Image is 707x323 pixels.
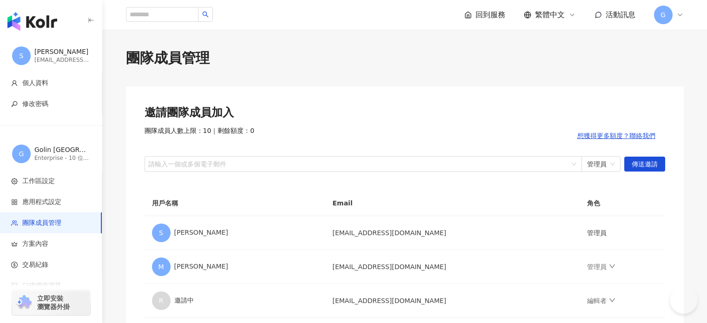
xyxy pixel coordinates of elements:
[22,218,61,228] span: 團隊成員管理
[606,10,635,19] span: 活動訊息
[670,286,698,314] iframe: Help Scout Beacon - Open
[11,199,18,205] span: appstore
[587,157,615,171] span: 管理員
[325,250,580,284] td: [EMAIL_ADDRESS][DOMAIN_NAME]
[34,145,90,155] div: Golin [GEOGRAPHIC_DATA]
[325,216,580,250] td: [EMAIL_ADDRESS][DOMAIN_NAME]
[22,198,61,207] span: 應用程式設定
[158,262,164,272] span: M
[577,132,655,139] span: 想獲得更多額度？聯絡我們
[476,10,505,20] span: 回到服務
[609,297,615,303] span: down
[464,10,505,20] a: 回到服務
[145,126,255,145] span: 團隊成員人數上限：10 ｜ 剩餘額度：0
[159,296,164,306] span: R
[34,56,90,64] div: [EMAIL_ADDRESS][DOMAIN_NAME]
[159,228,163,238] span: S
[535,10,565,20] span: 繁體中文
[202,11,209,18] span: search
[22,239,48,249] span: 方案內容
[632,157,658,172] span: 傳送邀請
[580,191,665,216] th: 角色
[587,297,615,304] a: 編輯者
[15,295,33,310] img: chrome extension
[152,257,318,276] div: [PERSON_NAME]
[11,101,18,107] span: key
[22,99,48,109] span: 修改密碼
[34,47,90,57] div: [PERSON_NAME]
[568,126,665,145] button: 想獲得更多額度？聯絡我們
[20,51,24,61] span: S
[624,157,665,171] button: 傳送邀請
[145,105,665,121] div: 邀請團隊成員加入
[126,48,684,68] div: 團隊成員管理
[609,263,615,270] span: down
[587,263,615,270] a: 管理員
[152,291,318,310] div: 邀請中
[37,294,70,311] span: 立即安裝 瀏覽器外掛
[325,191,580,216] th: Email
[580,216,665,250] td: 管理員
[22,177,55,186] span: 工作區設定
[12,290,90,315] a: chrome extension立即安裝 瀏覽器外掛
[152,224,318,242] div: [PERSON_NAME]
[661,10,666,20] span: G
[7,12,57,31] img: logo
[145,191,325,216] th: 用戶名稱
[22,260,48,270] span: 交易紀錄
[11,262,18,268] span: dollar
[325,284,580,318] td: [EMAIL_ADDRESS][DOMAIN_NAME]
[19,149,24,159] span: G
[11,80,18,86] span: user
[34,154,90,162] div: Enterprise - 10 位成員
[22,79,48,88] span: 個人資料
